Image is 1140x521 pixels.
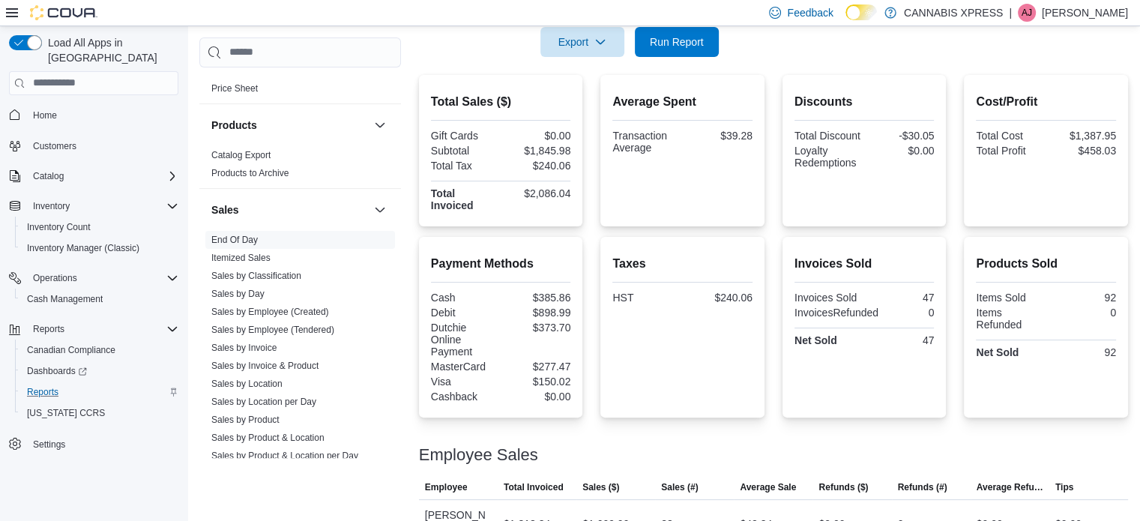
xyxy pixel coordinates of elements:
[211,288,265,300] span: Sales by Day
[33,170,64,182] span: Catalog
[27,167,70,185] button: Catalog
[211,234,258,246] span: End Of Day
[21,362,93,380] a: Dashboards
[371,201,389,219] button: Sales
[794,145,861,169] div: Loyalty Redemptions
[211,202,239,217] h3: Sales
[27,320,70,338] button: Reports
[977,481,1043,493] span: Average Refund
[33,439,65,451] span: Settings
[419,446,538,464] h3: Employee Sales
[3,135,184,157] button: Customers
[3,268,184,289] button: Operations
[845,4,877,20] input: Dark Mode
[504,130,570,142] div: $0.00
[15,403,184,424] button: [US_STATE] CCRS
[1009,4,1012,22] p: |
[794,307,878,319] div: InvoicesRefunded
[27,221,91,233] span: Inventory Count
[612,255,753,273] h2: Taxes
[21,218,97,236] a: Inventory Count
[431,255,571,273] h2: Payment Methods
[431,292,498,304] div: Cash
[15,217,184,238] button: Inventory Count
[635,27,719,57] button: Run Report
[211,168,289,178] a: Products to Archive
[431,130,498,142] div: Gift Cards
[211,253,271,263] a: Itemized Sales
[504,187,570,199] div: $2,086.04
[211,343,277,353] a: Sales by Invoice
[976,346,1019,358] strong: Net Sold
[21,383,178,401] span: Reports
[211,289,265,299] a: Sales by Day
[211,118,257,133] h3: Products
[867,334,934,346] div: 47
[211,235,258,245] a: End Of Day
[976,255,1116,273] h2: Products Sold
[867,145,934,157] div: $0.00
[867,130,934,142] div: -$30.05
[1049,130,1116,142] div: $1,387.95
[371,116,389,134] button: Products
[211,432,325,444] span: Sales by Product & Location
[211,415,280,425] a: Sales by Product
[3,166,184,187] button: Catalog
[976,130,1043,142] div: Total Cost
[211,396,316,408] span: Sales by Location per Day
[976,307,1043,331] div: Items Refunded
[504,361,570,373] div: $277.47
[431,376,498,388] div: Visa
[3,196,184,217] button: Inventory
[42,35,178,65] span: Load All Apps in [GEOGRAPHIC_DATA]
[21,290,109,308] a: Cash Management
[976,292,1043,304] div: Items Sold
[612,292,679,304] div: HST
[884,307,934,319] div: 0
[27,106,63,124] a: Home
[1049,292,1116,304] div: 92
[794,292,861,304] div: Invoices Sold
[27,137,82,155] a: Customers
[794,255,935,273] h2: Invoices Sold
[425,481,468,493] span: Employee
[904,4,1003,22] p: CANNABIS XPRESS
[504,376,570,388] div: $150.02
[211,149,271,161] span: Catalog Export
[504,391,570,403] div: $0.00
[845,20,846,21] span: Dark Mode
[612,130,679,154] div: Transaction Average
[211,325,334,335] a: Sales by Employee (Tendered)
[27,344,115,356] span: Canadian Compliance
[211,397,316,407] a: Sales by Location per Day
[504,160,570,172] div: $240.06
[27,269,83,287] button: Operations
[199,79,401,103] div: Pricing
[504,481,564,493] span: Total Invoiced
[27,242,139,254] span: Inventory Manager (Classic)
[582,481,619,493] span: Sales ($)
[27,293,103,305] span: Cash Management
[33,109,57,121] span: Home
[27,386,58,398] span: Reports
[898,481,947,493] span: Refunds (#)
[33,140,76,152] span: Customers
[211,306,329,318] span: Sales by Employee (Created)
[612,93,753,111] h2: Average Spent
[211,379,283,389] a: Sales by Location
[27,365,87,377] span: Dashboards
[199,146,401,188] div: Products
[549,27,615,57] span: Export
[30,5,97,20] img: Cova
[661,481,698,493] span: Sales (#)
[27,436,71,454] a: Settings
[1049,145,1116,157] div: $458.03
[794,93,935,111] h2: Discounts
[27,320,178,338] span: Reports
[431,160,498,172] div: Total Tax
[740,481,796,493] span: Average Sale
[504,322,570,334] div: $373.70
[1022,4,1032,22] span: AJ
[211,150,271,160] a: Catalog Export
[540,27,624,57] button: Export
